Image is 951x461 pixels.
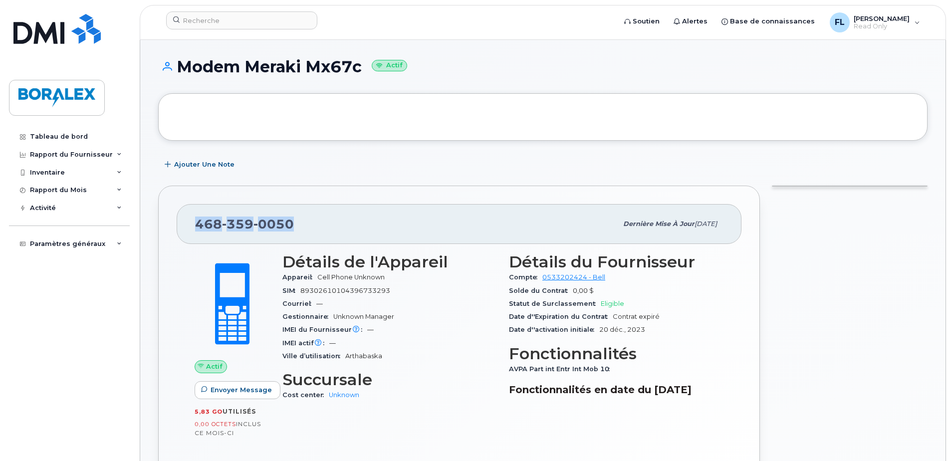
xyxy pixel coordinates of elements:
[282,300,316,307] span: Courriel
[282,313,333,320] span: Gestionnaire
[329,391,359,399] a: Unknown
[253,217,294,231] span: 0050
[509,253,723,271] h3: Détails du Fournisseur
[316,300,323,307] span: —
[282,273,317,281] span: Appareil
[223,408,256,415] span: utilisés
[282,352,345,360] span: Ville d’utilisation
[333,313,394,320] span: Unknown Manager
[345,352,382,360] span: Arthabaska
[282,326,367,333] span: IMEI du Fournisseur
[509,300,601,307] span: Statut de Surclassement
[599,326,645,333] span: 20 déc., 2023
[211,385,272,395] span: Envoyer Message
[509,365,615,373] span: AVPA Part int Entr Int Mob 10
[300,287,390,294] span: 89302610104396733293
[282,287,300,294] span: SIM
[509,326,599,333] span: Date d''activation initiale
[329,339,336,347] span: —
[195,408,223,415] span: 5,83 Go
[195,421,236,428] span: 0,00 Octets
[509,345,723,363] h3: Fonctionnalités
[195,381,280,399] button: Envoyer Message
[367,326,374,333] span: —
[372,60,407,71] small: Actif
[222,217,253,231] span: 359
[601,300,624,307] span: Eligible
[509,273,542,281] span: Compte
[623,220,695,228] span: Dernière mise à jour
[317,273,385,281] span: Cell Phone Unknown
[282,371,497,389] h3: Succursale
[282,253,497,271] h3: Détails de l'Appareil
[695,220,717,228] span: [DATE]
[542,273,605,281] a: 0533202424 - Bell
[206,362,223,371] span: Actif
[573,287,594,294] span: 0,00 $
[195,217,294,231] span: 468
[509,313,613,320] span: Date d''Expiration du Contrat
[613,313,660,320] span: Contrat expiré
[509,384,723,396] h3: Fonctionnalités en date du [DATE]
[282,391,329,399] span: Cost center
[282,339,329,347] span: IMEI actif
[509,287,573,294] span: Solde du Contrat
[158,58,928,75] h1: Modem Meraki Mx67c
[174,160,235,169] span: Ajouter une Note
[158,156,243,174] button: Ajouter une Note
